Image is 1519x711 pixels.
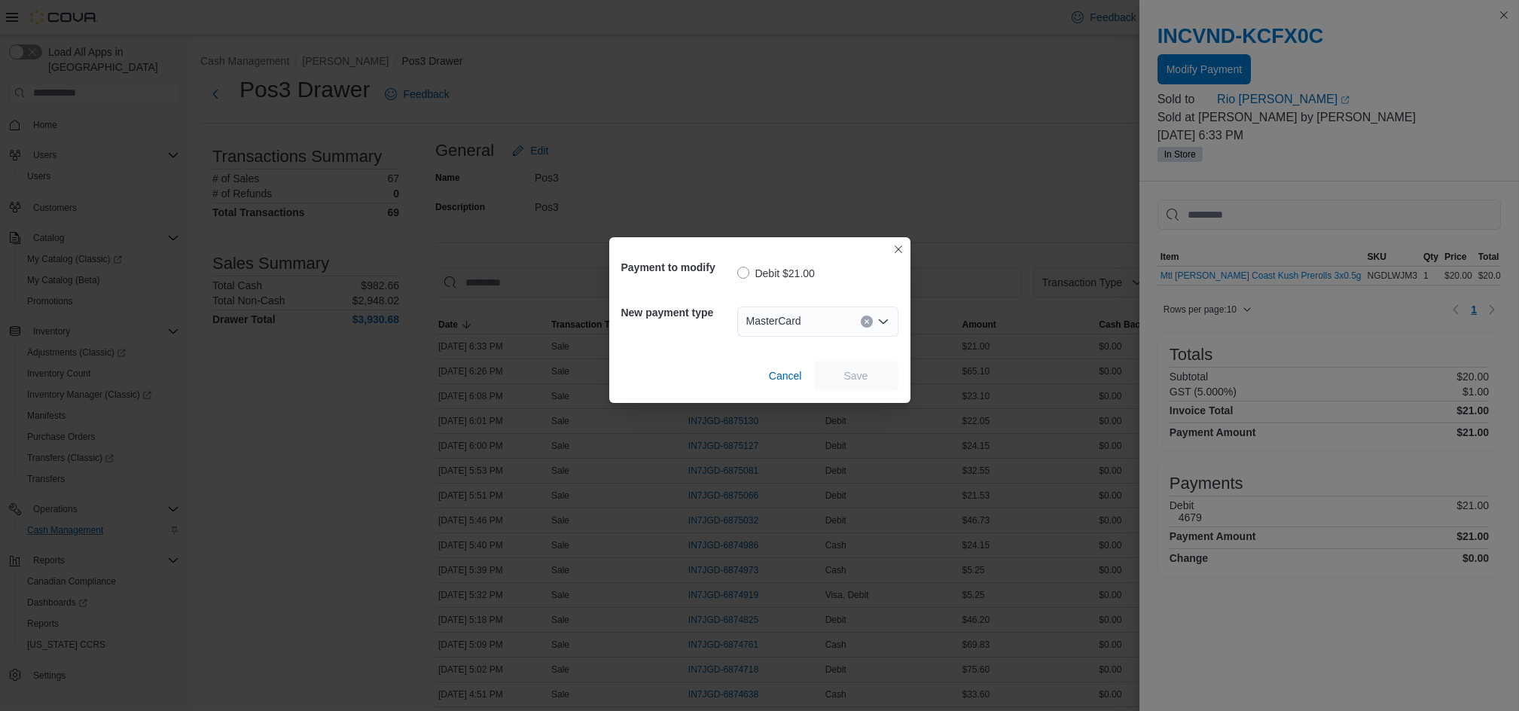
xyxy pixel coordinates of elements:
[746,312,801,330] span: MasterCard
[621,252,734,282] h5: Payment to modify
[889,240,907,258] button: Closes this modal window
[861,316,873,328] button: Clear input
[877,316,889,328] button: Open list of options
[763,361,808,391] button: Cancel
[737,264,815,282] label: Debit $21.00
[621,298,734,328] h5: New payment type
[814,361,898,391] button: Save
[844,368,868,383] span: Save
[807,313,809,331] input: Accessible screen reader label
[769,368,802,383] span: Cancel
